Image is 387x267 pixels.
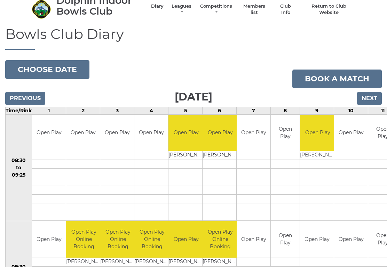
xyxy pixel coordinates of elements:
td: Open Play [100,115,134,151]
td: 8 [271,107,300,114]
td: [PERSON_NAME] [168,151,204,160]
td: [PERSON_NAME] [300,151,335,160]
td: Open Play [32,115,66,151]
td: Open Play [237,115,270,151]
td: 10 [334,107,368,114]
td: [PERSON_NAME] [168,258,204,266]
a: Book a match [292,70,382,88]
td: Open Play [334,221,368,258]
td: Open Play [271,221,300,258]
td: Open Play [271,115,300,151]
td: Open Play Online Booking [203,221,238,258]
td: [PERSON_NAME] [100,258,135,266]
td: Open Play Online Booking [134,221,169,258]
td: 4 [134,107,168,114]
a: Competitions [199,3,233,16]
td: [PERSON_NAME] [66,258,101,266]
td: 5 [168,107,203,114]
td: 2 [66,107,100,114]
td: [PERSON_NAME] [203,258,238,266]
td: Open Play [203,115,238,151]
td: Open Play [168,115,204,151]
td: 9 [300,107,334,114]
a: Club Info [276,3,296,16]
td: Open Play [237,221,270,258]
h1: Bowls Club Diary [5,26,382,50]
input: Previous [5,92,45,105]
td: 7 [237,107,271,114]
td: Open Play [168,221,204,258]
td: Open Play [300,221,334,258]
button: Choose date [5,60,89,79]
td: Time/Rink [6,107,32,114]
td: Open Play Online Booking [66,221,101,258]
td: [PERSON_NAME] [203,151,238,160]
td: Open Play [32,221,66,258]
td: Open Play [134,115,168,151]
td: Open Play Online Booking [100,221,135,258]
a: Members list [239,3,268,16]
input: Next [357,92,382,105]
td: Open Play [300,115,335,151]
td: 3 [100,107,134,114]
td: 1 [32,107,66,114]
td: Open Play [334,115,368,151]
a: Leagues [171,3,192,16]
td: [PERSON_NAME] [134,258,169,266]
td: Open Play [66,115,100,151]
a: Return to Club Website [303,3,355,16]
a: Diary [151,3,164,9]
td: 08:30 to 09:25 [6,114,32,221]
td: 6 [203,107,237,114]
